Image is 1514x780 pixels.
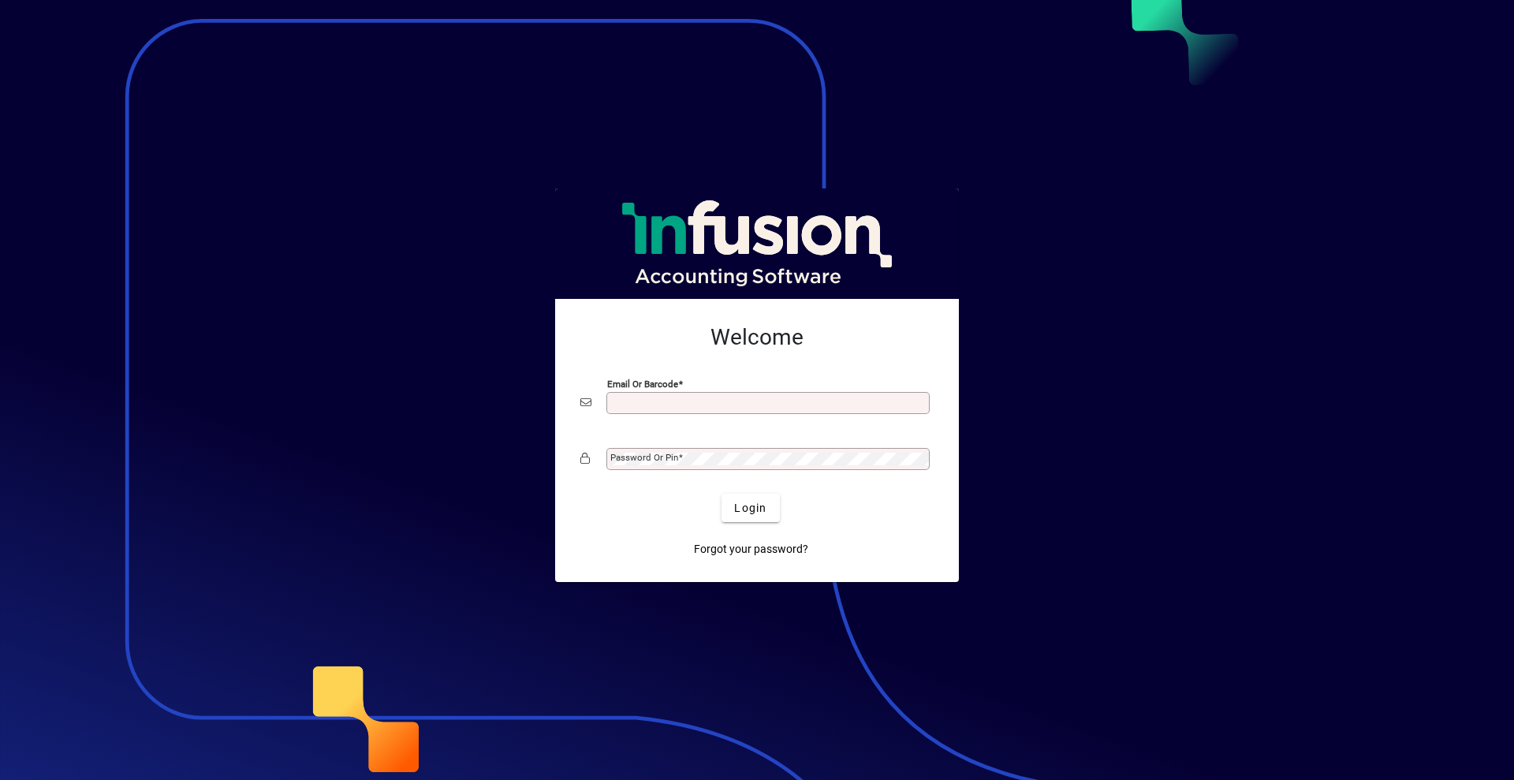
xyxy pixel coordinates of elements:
[722,494,779,522] button: Login
[734,500,766,517] span: Login
[688,535,815,563] a: Forgot your password?
[580,324,934,351] h2: Welcome
[607,379,678,390] mat-label: Email or Barcode
[610,452,678,463] mat-label: Password or Pin
[694,541,808,558] span: Forgot your password?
